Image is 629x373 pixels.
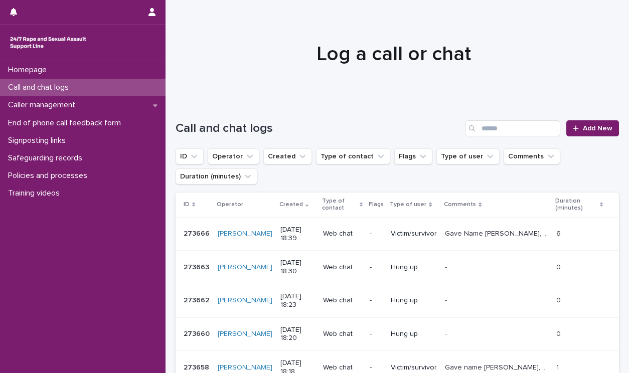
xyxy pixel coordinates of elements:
[370,263,383,272] p: -
[4,118,129,128] p: End of phone call feedback form
[465,120,560,136] input: Search
[4,189,68,198] p: Training videos
[323,263,362,272] p: Web chat
[4,171,95,180] p: Policies and processes
[323,296,362,305] p: Web chat
[445,294,449,305] p: -
[504,148,560,164] button: Comments
[322,196,357,214] p: Type of contact
[316,148,390,164] button: Type of contact
[184,261,211,272] p: 273663
[556,294,563,305] p: 0
[4,65,55,75] p: Homepage
[369,199,384,210] p: Flags
[218,263,272,272] a: [PERSON_NAME]
[370,296,383,305] p: -
[208,148,259,164] button: Operator
[556,261,563,272] p: 0
[218,296,272,305] a: [PERSON_NAME]
[176,168,257,184] button: Duration (minutes)
[556,228,563,238] p: 6
[218,230,272,238] a: [PERSON_NAME]
[394,148,432,164] button: Flags
[4,83,77,92] p: Call and chat logs
[184,228,212,238] p: 273666
[556,328,563,338] p: 0
[556,361,561,372] p: 1
[176,217,619,251] tr: 273666273666 [PERSON_NAME] [DATE] 18:39Web chat-Victim/survivorGave Name [PERSON_NAME], could not...
[176,284,619,317] tr: 273662273662 [PERSON_NAME] [DATE] 18:23Web chat-Hung up-- 00
[176,121,461,136] h1: Call and chat logs
[279,199,303,210] p: Created
[445,328,449,338] p: -
[184,294,211,305] p: 273662
[391,296,437,305] p: Hung up
[323,230,362,238] p: Web chat
[176,148,204,164] button: ID
[280,326,315,343] p: [DATE] 18:20
[4,136,74,145] p: Signposting links
[218,363,272,372] a: [PERSON_NAME]
[4,100,83,110] p: Caller management
[370,230,383,238] p: -
[555,196,597,214] p: Duration (minutes)
[444,199,476,210] p: Comments
[370,330,383,338] p: -
[445,361,550,372] p: Gave name Molly, could not see typing, same format of chat, they ended the chat before I was able...
[4,153,90,163] p: Safeguarding records
[280,226,315,243] p: [DATE] 18:39
[445,228,550,238] p: Gave Name Leanna, could not see typing, used 'yeah' talked about giving evidence in court tomorro...
[184,199,190,210] p: ID
[176,251,619,284] tr: 273663273663 [PERSON_NAME] [DATE] 18:30Web chat-Hung up-- 00
[218,330,272,338] a: [PERSON_NAME]
[436,148,500,164] button: Type of user
[8,33,88,53] img: rhQMoQhaT3yELyF149Cw
[184,361,211,372] p: 273658
[370,363,383,372] p: -
[566,120,619,136] a: Add New
[217,199,243,210] p: Operator
[280,292,315,309] p: [DATE] 18:23
[280,259,315,276] p: [DATE] 18:30
[583,125,612,132] span: Add New
[323,330,362,338] p: Web chat
[176,42,611,66] h1: Log a call or chat
[391,263,437,272] p: Hung up
[391,330,437,338] p: Hung up
[184,328,212,338] p: 273660
[390,199,426,210] p: Type of user
[263,148,312,164] button: Created
[391,363,437,372] p: Victim/survivor
[323,363,362,372] p: Web chat
[391,230,437,238] p: Victim/survivor
[176,317,619,351] tr: 273660273660 [PERSON_NAME] [DATE] 18:20Web chat-Hung up-- 00
[445,261,449,272] p: -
